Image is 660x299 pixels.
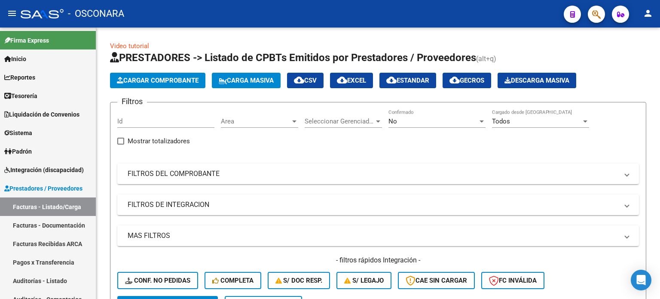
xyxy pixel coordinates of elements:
[268,272,330,289] button: S/ Doc Resp.
[4,54,26,64] span: Inicio
[117,225,639,246] mat-expansion-panel-header: MAS FILTROS
[337,77,366,84] span: EXCEL
[128,169,618,179] mat-panel-title: FILTROS DEL COMPROBANTE
[388,117,397,125] span: No
[305,117,374,125] span: Seleccionar Gerenciador
[631,270,651,290] div: Open Intercom Messenger
[398,272,475,289] button: CAE SIN CARGAR
[275,277,323,284] span: S/ Doc Resp.
[337,75,347,85] mat-icon: cloud_download
[110,52,476,64] span: PRESTADORES -> Listado de CPBTs Emitidos por Prestadores / Proveedores
[4,147,32,156] span: Padrón
[449,75,460,85] mat-icon: cloud_download
[4,184,82,193] span: Prestadores / Proveedores
[498,73,576,88] app-download-masive: Descarga masiva de comprobantes (adjuntos)
[449,77,484,84] span: Gecros
[4,73,35,82] span: Reportes
[294,75,304,85] mat-icon: cloud_download
[379,73,436,88] button: Estandar
[219,77,274,84] span: Carga Masiva
[336,272,391,289] button: S/ legajo
[4,165,84,175] span: Integración (discapacidad)
[481,272,544,289] button: FC Inválida
[128,136,190,146] span: Mostrar totalizadores
[4,36,49,45] span: Firma Express
[212,277,254,284] span: Completa
[128,231,618,240] mat-panel-title: MAS FILTROS
[221,117,290,125] span: Area
[643,8,653,18] mat-icon: person
[443,73,491,88] button: Gecros
[117,77,199,84] span: Cargar Comprobante
[7,8,17,18] mat-icon: menu
[125,277,190,284] span: Conf. no pedidas
[294,77,317,84] span: CSV
[489,277,537,284] span: FC Inválida
[4,110,79,119] span: Liquidación de Convenios
[4,128,32,138] span: Sistema
[117,272,198,289] button: Conf. no pedidas
[386,77,429,84] span: Estandar
[476,55,496,63] span: (alt+q)
[68,4,124,23] span: - OSCONARA
[117,194,639,215] mat-expansion-panel-header: FILTROS DE INTEGRACION
[498,73,576,88] button: Descarga Masiva
[330,73,373,88] button: EXCEL
[492,117,510,125] span: Todos
[117,96,147,108] h3: Filtros
[117,256,639,265] h4: - filtros rápidos Integración -
[128,200,618,210] mat-panel-title: FILTROS DE INTEGRACION
[110,42,149,50] a: Video tutorial
[205,272,261,289] button: Completa
[117,163,639,184] mat-expansion-panel-header: FILTROS DEL COMPROBANTE
[406,277,467,284] span: CAE SIN CARGAR
[212,73,281,88] button: Carga Masiva
[504,77,569,84] span: Descarga Masiva
[287,73,324,88] button: CSV
[344,277,384,284] span: S/ legajo
[386,75,397,85] mat-icon: cloud_download
[110,73,205,88] button: Cargar Comprobante
[4,91,37,101] span: Tesorería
